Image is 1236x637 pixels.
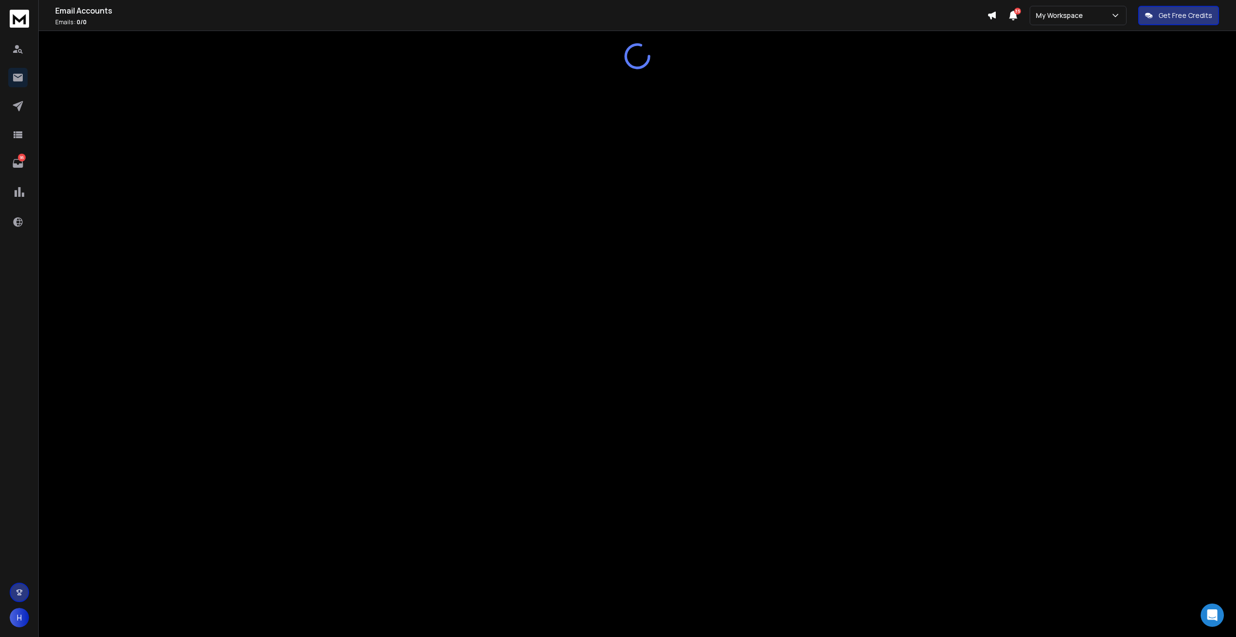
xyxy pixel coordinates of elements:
p: 96 [18,154,26,161]
button: Get Free Credits [1138,6,1219,25]
a: 96 [8,154,28,173]
h1: Email Accounts [55,5,987,16]
p: Emails : [55,18,987,26]
p: My Workspace [1036,11,1087,20]
span: 0 / 0 [77,18,87,26]
img: logo [10,10,29,28]
div: Open Intercom Messenger [1201,604,1224,627]
span: 35 [1014,8,1021,15]
button: H [10,608,29,627]
p: Get Free Credits [1159,11,1212,20]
